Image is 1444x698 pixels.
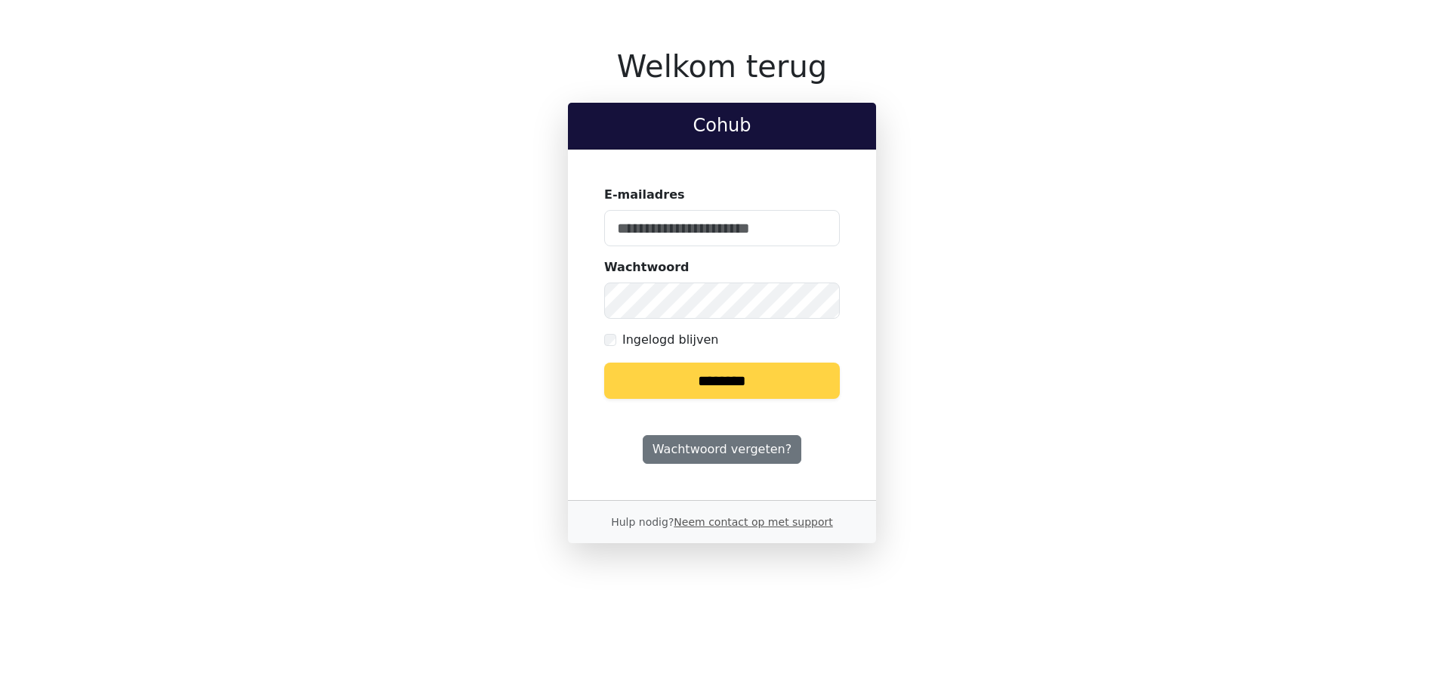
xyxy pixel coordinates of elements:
a: Neem contact op met support [674,516,832,528]
small: Hulp nodig? [611,516,833,528]
label: Ingelogd blijven [622,331,718,349]
a: Wachtwoord vergeten? [643,435,801,464]
label: E-mailadres [604,186,685,204]
h2: Cohub [580,115,864,137]
label: Wachtwoord [604,258,690,276]
h1: Welkom terug [568,48,876,85]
